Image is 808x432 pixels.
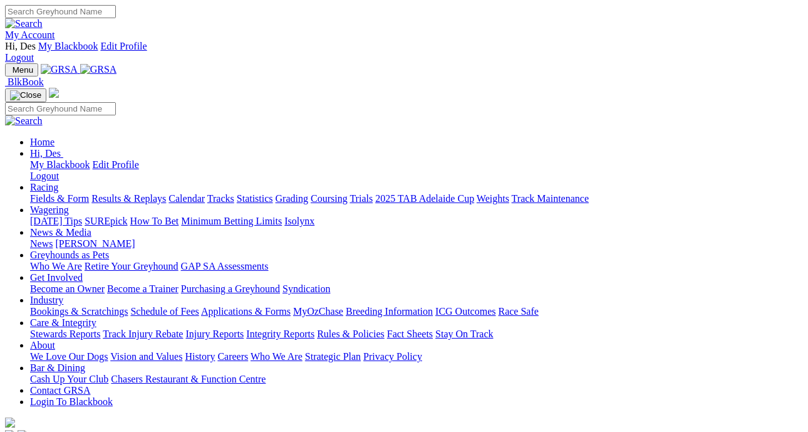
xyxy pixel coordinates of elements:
[317,329,385,339] a: Rules & Policies
[85,261,179,271] a: Retire Your Greyhound
[55,238,135,249] a: [PERSON_NAME]
[201,306,291,317] a: Applications & Forms
[110,351,182,362] a: Vision and Values
[477,193,509,204] a: Weights
[111,374,266,384] a: Chasers Restaurant & Function Centre
[293,306,343,317] a: MyOzChase
[41,64,78,75] img: GRSA
[85,216,127,226] a: SUREpick
[91,193,166,204] a: Results & Replays
[5,102,116,115] input: Search
[5,29,55,40] a: My Account
[49,88,59,98] img: logo-grsa-white.png
[185,329,244,339] a: Injury Reports
[30,216,82,226] a: [DATE] Tips
[181,283,280,294] a: Purchasing a Greyhound
[5,418,15,428] img: logo-grsa-white.png
[311,193,348,204] a: Coursing
[387,329,433,339] a: Fact Sheets
[30,193,803,204] div: Racing
[207,193,234,204] a: Tracks
[305,351,361,362] a: Strategic Plan
[30,250,109,260] a: Greyhounds as Pets
[237,193,273,204] a: Statistics
[435,306,495,317] a: ICG Outcomes
[5,52,34,63] a: Logout
[13,65,33,75] span: Menu
[30,396,113,407] a: Login To Blackbook
[30,351,108,362] a: We Love Our Dogs
[93,159,139,170] a: Edit Profile
[30,351,803,362] div: About
[30,159,90,170] a: My Blackbook
[498,306,538,317] a: Race Safe
[30,306,128,317] a: Bookings & Scratchings
[130,216,179,226] a: How To Bet
[30,137,54,147] a: Home
[30,385,90,396] a: Contact GRSA
[5,88,46,102] button: Toggle navigation
[103,329,183,339] a: Track Injury Rebate
[30,227,91,238] a: News & Media
[363,351,422,362] a: Privacy Policy
[130,306,199,317] a: Schedule of Fees
[5,115,43,127] img: Search
[30,148,61,159] span: Hi, Des
[10,90,41,100] img: Close
[5,41,803,63] div: My Account
[30,329,100,339] a: Stewards Reports
[30,317,96,328] a: Care & Integrity
[8,76,44,87] span: BlkBook
[251,351,303,362] a: Who We Are
[168,193,205,204] a: Calendar
[30,171,59,181] a: Logout
[80,64,117,75] img: GRSA
[246,329,314,339] a: Integrity Reports
[217,351,248,362] a: Careers
[30,329,803,340] div: Care & Integrity
[30,295,63,305] a: Industry
[30,374,108,384] a: Cash Up Your Club
[38,41,98,51] a: My Blackbook
[30,283,105,294] a: Become an Owner
[5,76,44,87] a: BlkBook
[30,340,55,350] a: About
[5,18,43,29] img: Search
[5,5,116,18] input: Search
[30,261,82,271] a: Who We Are
[284,216,314,226] a: Isolynx
[30,272,83,283] a: Get Involved
[276,193,308,204] a: Grading
[30,283,803,295] div: Get Involved
[30,193,89,204] a: Fields & Form
[30,182,58,192] a: Racing
[30,238,803,250] div: News & Media
[30,204,69,215] a: Wagering
[375,193,474,204] a: 2025 TAB Adelaide Cup
[30,238,53,249] a: News
[512,193,589,204] a: Track Maintenance
[346,306,433,317] a: Breeding Information
[282,283,330,294] a: Syndication
[30,159,803,182] div: Hi, Des
[30,261,803,272] div: Greyhounds as Pets
[30,306,803,317] div: Industry
[30,148,63,159] a: Hi, Des
[5,63,38,76] button: Toggle navigation
[181,216,282,226] a: Minimum Betting Limits
[181,261,269,271] a: GAP SA Assessments
[107,283,179,294] a: Become a Trainer
[435,329,493,339] a: Stay On Track
[100,41,147,51] a: Edit Profile
[350,193,373,204] a: Trials
[185,351,215,362] a: History
[5,41,36,51] span: Hi, Des
[30,374,803,385] div: Bar & Dining
[30,362,85,373] a: Bar & Dining
[30,216,803,227] div: Wagering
